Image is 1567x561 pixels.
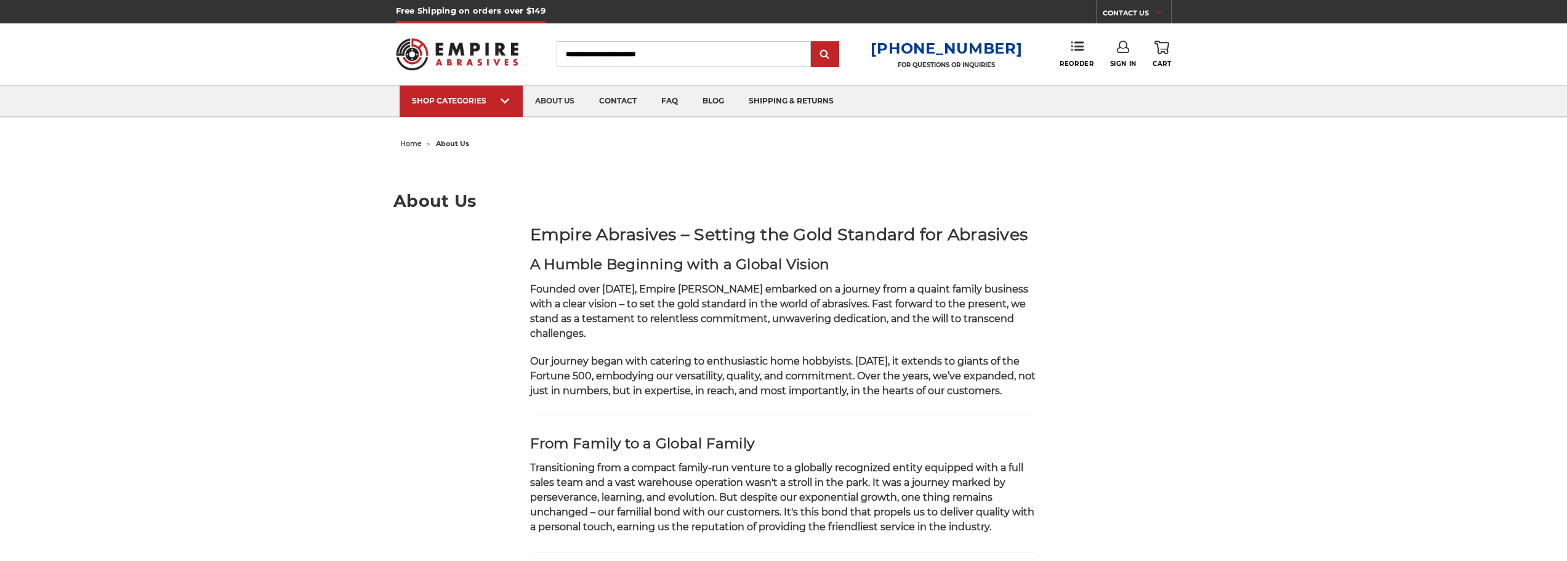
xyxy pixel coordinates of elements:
a: Reorder [1060,41,1094,67]
span: Founded over [DATE], Empire [PERSON_NAME] embarked on a journey from a quaint family business wit... [530,283,1028,339]
a: [PHONE_NUMBER] [871,39,1022,57]
strong: A Humble Beginning with a Global Vision [530,256,830,273]
img: Empire Abrasives [396,30,519,78]
a: home [400,139,422,148]
div: SHOP CATEGORIES [412,96,510,105]
a: CONTACT US [1103,6,1171,23]
a: contact [587,86,649,117]
p: FOR QUESTIONS OR INQUIRIES [871,61,1022,69]
a: blog [690,86,736,117]
span: about us [436,139,469,148]
a: Cart [1153,41,1171,68]
span: Transitioning from a compact family-run venture to a globally recognized entity equipped with a f... [530,462,1034,533]
input: Submit [813,42,837,67]
span: Sign In [1110,60,1137,68]
h1: About Us [393,193,1174,209]
span: Reorder [1060,60,1094,68]
strong: From Family to a Global Family [530,435,755,452]
strong: Empire Abrasives – Setting the Gold Standard for Abrasives [530,224,1028,244]
a: shipping & returns [736,86,846,117]
span: Cart [1153,60,1171,68]
a: faq [649,86,690,117]
span: Our journey began with catering to enthusiastic home hobbyists. [DATE], it extends to giants of t... [530,355,1036,397]
a: about us [523,86,587,117]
